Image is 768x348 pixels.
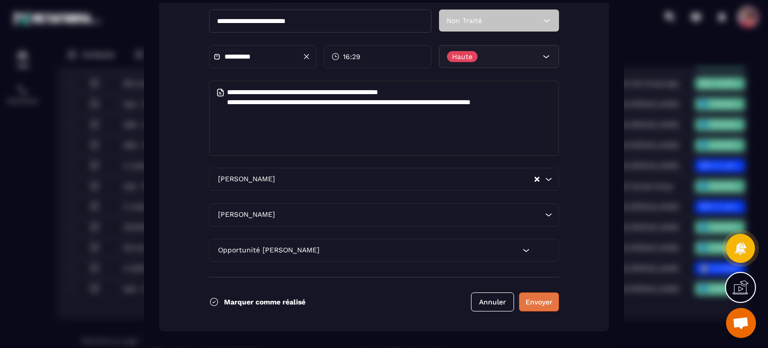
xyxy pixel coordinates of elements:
[209,239,559,262] div: Search for option
[471,292,514,311] button: Annuler
[277,209,542,220] input: Search for option
[277,174,533,185] input: Search for option
[215,174,277,185] span: [PERSON_NAME]
[209,203,559,226] div: Search for option
[343,52,360,62] span: 16:29
[224,298,305,306] p: Marquer comme réalisé
[321,245,520,256] input: Search for option
[726,308,756,338] div: Ouvrir le chat
[534,175,539,183] button: Clear Selected
[209,168,559,191] div: Search for option
[215,245,321,256] span: Opportunité [PERSON_NAME]
[446,17,482,25] span: Non Traité
[215,209,277,220] span: [PERSON_NAME]
[452,53,472,60] p: Haute
[519,292,559,311] button: Envoyer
